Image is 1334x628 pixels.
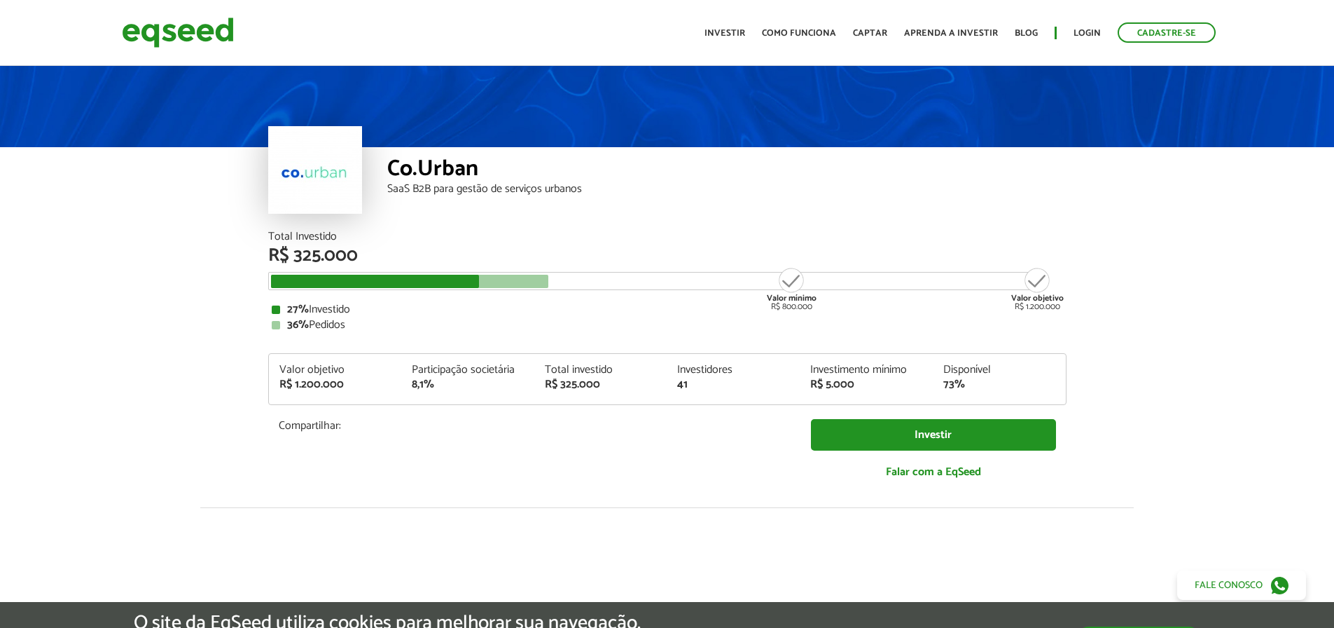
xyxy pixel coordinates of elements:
div: R$ 800.000 [765,266,818,311]
div: 8,1% [412,379,524,390]
strong: 36% [287,315,309,334]
div: Valor objetivo [279,364,391,376]
img: EqSeed [122,14,234,51]
div: R$ 325.000 [545,379,657,390]
div: Total investido [545,364,657,376]
a: Fale conosco [1177,571,1306,600]
div: Investido [272,304,1063,315]
div: R$ 1.200.000 [1011,266,1064,311]
div: Co.Urban [387,158,1066,184]
a: Cadastre-se [1118,22,1216,43]
a: Como funciona [762,29,836,38]
a: Login [1074,29,1101,38]
div: Participação societária [412,364,524,376]
div: R$ 5.000 [810,379,922,390]
a: Falar com a EqSeed [811,458,1056,486]
div: Investidores [677,364,789,376]
a: Captar [853,29,887,38]
div: 41 [677,379,789,390]
div: R$ 1.200.000 [279,379,391,390]
div: Pedidos [272,320,1063,331]
div: Disponível [943,364,1055,376]
a: Aprenda a investir [904,29,998,38]
div: Total Investido [268,231,1066,243]
div: Investimento mínimo [810,364,922,376]
strong: 27% [287,300,309,319]
a: Investir [704,29,745,38]
div: R$ 325.000 [268,247,1066,265]
a: Investir [811,419,1056,451]
strong: Valor mínimo [767,292,817,305]
p: Compartilhar: [279,419,790,432]
a: Blog [1015,29,1038,38]
strong: Valor objetivo [1011,292,1064,305]
div: SaaS B2B para gestão de serviços urbanos [387,184,1066,195]
div: 73% [943,379,1055,390]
